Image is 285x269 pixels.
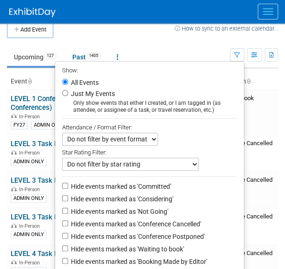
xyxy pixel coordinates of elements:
[69,79,99,86] label: All Events
[86,52,101,59] span: 1405
[9,8,56,17] img: ExhibitDay
[7,74,152,90] th: Event
[7,21,53,38] button: Add Event
[69,232,205,241] label: Hide events marked as 'Conference Postponed'
[11,231,47,239] div: ADMIN ONLY
[19,223,43,229] span: In-Person
[69,244,184,254] label: Hide events marked as 'Waiting to book'
[69,182,171,191] label: Hide events marked as 'Committed'
[11,176,144,185] a: LEVEL 3 Task List - Attendee List Purchase
[11,150,17,154] img: In-Person Event
[27,77,32,85] a: Sort by Event Name
[11,194,47,203] div: ADMIN ONLY
[69,257,207,266] label: Hide events marked as 'Booking Made by Editor'
[31,121,67,129] div: ADMIN ONLY
[258,4,278,19] button: Menu
[19,260,43,266] span: In-Person
[175,25,278,32] a: How to sync to an external calendar...
[19,150,43,156] span: In-Person
[11,121,28,129] div: FY27
[69,89,115,98] label: Just My Events
[19,186,43,192] span: In-Person
[62,64,237,76] div: Show:
[69,194,173,204] label: Hide events marked as 'Considering'
[11,114,17,118] img: In-Person Event
[11,140,134,148] a: LEVEL 3 Task List - 3rd Party Bookseller
[62,100,237,114] div: Only show events that either I created, or I am tagged in (as attendee, or assignee of a task, or...
[246,77,251,85] a: Sort by Participation Type
[11,260,17,264] img: In-Person Event
[11,250,142,258] a: LEVEL 4 Task List - Editor Attendance Only
[11,95,116,112] a: LEVEL 1 Conference Template (US Conferences)
[69,207,168,216] label: Hide events marked as 'Not Going'
[11,158,47,166] div: ADMIN ONLY
[19,114,43,120] span: In-Person
[44,52,57,59] span: 127
[7,48,63,66] a: Upcoming127
[62,146,237,158] div: Star Rating Filter:
[69,219,201,229] label: Hide events marked as 'Conference Cancelled'
[62,122,237,133] div: Attendance / Format Filter:
[65,48,108,66] a: Past1405
[11,213,130,221] a: LEVEL 3 Task List - Ed Kit Conferences
[11,186,17,191] img: In-Person Event
[11,223,17,228] img: In-Person Event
